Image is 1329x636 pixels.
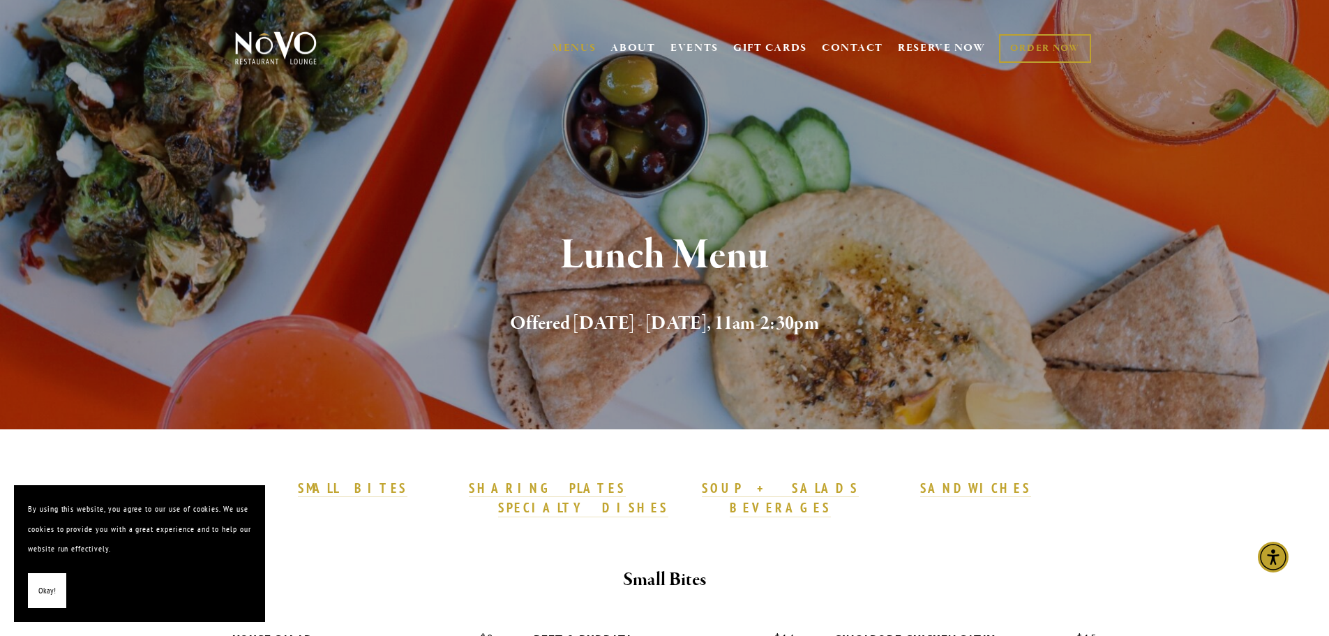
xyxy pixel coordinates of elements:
[702,480,858,498] a: SOUP + SALADS
[298,480,407,496] strong: SMALL BITES
[498,499,668,517] a: SPECIALTY DISHES
[1258,542,1289,572] div: Accessibility Menu
[898,35,986,61] a: RESERVE NOW
[28,573,66,609] button: Okay!
[920,480,1032,496] strong: SANDWICHES
[14,485,265,622] section: Cookie banner
[469,480,625,496] strong: SHARING PLATES
[670,41,719,55] a: EVENTS
[258,233,1072,279] h1: Lunch Menu
[920,480,1032,498] a: SANDWICHES
[469,480,625,498] a: SHARING PLATES
[553,41,596,55] a: MENUS
[822,35,883,61] a: CONTACT
[498,499,668,516] strong: SPECIALTY DISHES
[298,480,407,498] a: SMALL BITES
[28,499,251,559] p: By using this website, you agree to our use of cookies. We use cookies to provide you with a grea...
[38,581,56,601] span: Okay!
[702,480,858,496] strong: SOUP + SALADS
[258,309,1072,339] h2: Offered [DATE] - [DATE], 11am-2:30pm
[730,499,832,516] strong: BEVERAGES
[610,41,656,55] a: ABOUT
[733,35,807,61] a: GIFT CARDS
[730,499,832,517] a: BEVERAGES
[232,31,320,66] img: Novo Restaurant &amp; Lounge
[623,568,706,592] strong: Small Bites
[999,34,1090,63] a: ORDER NOW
